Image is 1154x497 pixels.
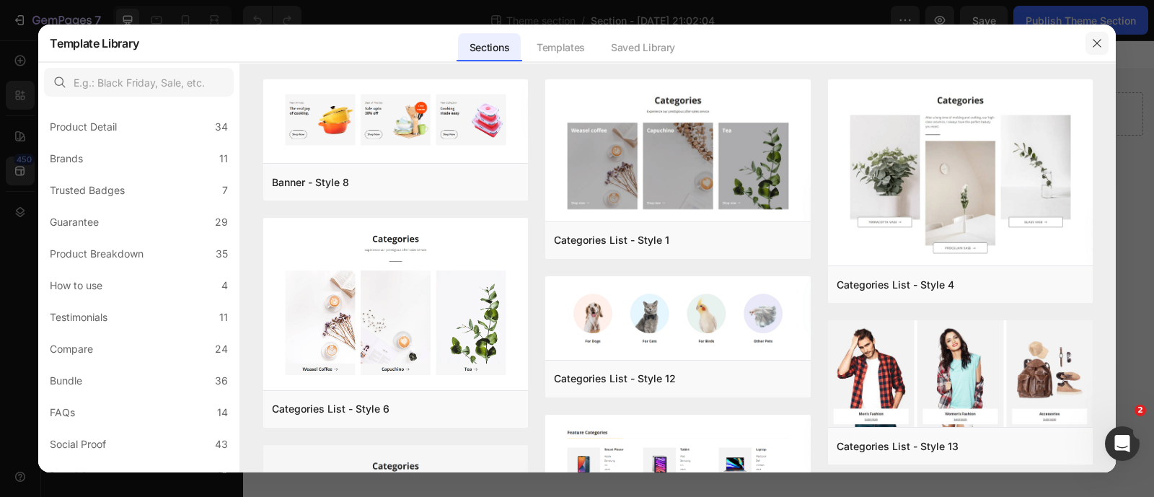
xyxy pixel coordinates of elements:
div: Product Breakdown [50,245,144,263]
div: Templates [525,33,596,62]
div: 34 [215,118,228,136]
div: 11 [219,309,228,326]
iframe: Intercom live chat [1105,426,1140,461]
div: Brand Story [50,467,106,485]
div: Banner - Style 8 [272,174,349,191]
div: 14 [217,404,228,421]
div: Brands [50,150,83,167]
div: Categories List - Style 1 [554,232,669,249]
div: 24 [215,340,228,358]
div: FAQs [50,404,75,421]
img: thumb.png [263,218,528,393]
img: cl13.png [828,320,1093,430]
input: E.g.: Black Friday, Sale, etc. [44,68,234,97]
div: Categories List - Style 13 [837,438,959,455]
img: cl12.png [545,276,810,359]
img: b8.png [263,79,528,160]
div: 36 [215,372,228,390]
h2: Template Library [50,25,138,62]
div: Categories List - Style 4 [837,276,954,294]
div: How to use [50,277,102,294]
div: 11 [219,150,228,167]
div: 43 [215,436,228,453]
div: Trusted Badges [50,182,125,199]
div: Guarantee [50,214,99,231]
div: 4 [221,277,228,294]
div: Social Proof [50,436,106,453]
div: 35 [216,245,228,263]
div: 7 [222,182,228,199]
div: Product Detail [50,118,117,136]
div: Bundle [50,372,82,390]
div: 19 [217,467,228,485]
span: 2 [1135,405,1146,416]
div: Compare [50,340,93,358]
div: Categories List - Style 12 [554,370,676,387]
div: Testimonials [50,309,107,326]
div: Sections [458,33,521,62]
div: Saved Library [599,33,687,62]
div: Categories List - Style 6 [272,400,389,418]
img: cl4.png [828,79,1093,268]
div: 29 [215,214,228,231]
div: Drop element here [426,68,503,79]
img: cl1.png [545,79,810,224]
